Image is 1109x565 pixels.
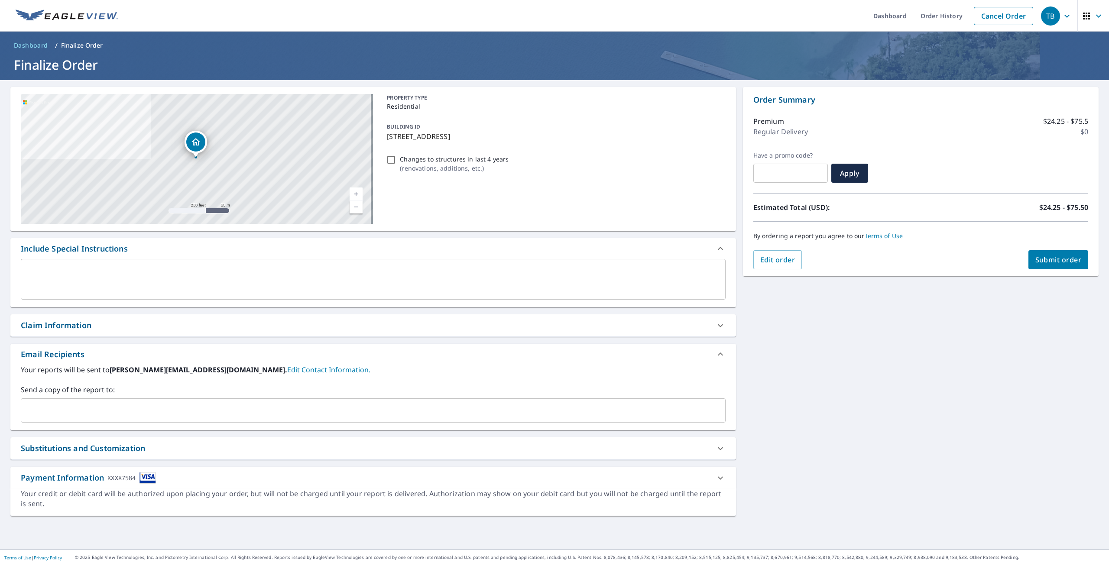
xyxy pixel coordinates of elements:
[21,472,156,484] div: Payment Information
[387,94,722,102] p: PROPERTY TYPE
[753,250,802,269] button: Edit order
[110,365,287,375] b: [PERSON_NAME][EMAIL_ADDRESS][DOMAIN_NAME].
[1035,255,1082,265] span: Submit order
[34,555,62,561] a: Privacy Policy
[974,7,1033,25] a: Cancel Order
[753,94,1088,106] p: Order Summary
[350,187,363,200] a: Current Level 17, Zoom In
[21,442,145,454] div: Substitutions and Customization
[1080,126,1088,137] p: $0
[4,555,31,561] a: Terms of Use
[831,164,868,183] button: Apply
[10,56,1099,74] h1: Finalize Order
[387,102,722,111] p: Residential
[753,232,1088,240] p: By ordering a report you agree to our
[75,554,1105,561] p: © 2025 Eagle View Technologies, Inc. and Pictometry International Corp. All Rights Reserved. Repo...
[838,168,861,178] span: Apply
[760,255,795,265] span: Edit order
[4,555,62,560] p: |
[400,164,509,173] p: ( renovations, additions, etc. )
[21,365,726,375] label: Your reports will be sent to
[753,152,828,159] label: Have a promo code?
[1039,202,1088,213] p: $24.25 - $75.50
[1028,250,1089,269] button: Submit order
[61,41,103,50] p: Finalize Order
[21,243,128,255] div: Include Special Instructions
[21,349,84,360] div: Email Recipients
[753,202,921,213] p: Estimated Total (USD):
[21,489,726,509] div: Your credit or debit card will be authorized upon placing your order, but will not be charged unt...
[753,116,784,126] p: Premium
[139,472,156,484] img: cardImage
[10,238,736,259] div: Include Special Instructions
[21,320,91,331] div: Claim Information
[400,155,509,164] p: Changes to structures in last 4 years
[14,41,48,50] span: Dashboard
[287,365,370,375] a: EditContactInfo
[1041,6,1060,26] div: TB
[21,384,726,395] label: Send a copy of the report to:
[1043,116,1088,126] p: $24.25 - $75.5
[387,123,420,130] p: BUILDING ID
[387,131,722,142] p: [STREET_ADDRESS]
[16,10,118,23] img: EV Logo
[10,344,736,365] div: Email Recipients
[753,126,808,137] p: Regular Delivery
[107,472,136,484] div: XXXX7584
[55,40,58,51] li: /
[350,200,363,213] a: Current Level 17, Zoom Out
[185,131,207,158] div: Dropped pin, building 1, Residential property, 15920 Willow Way Thornton, CO 80602
[10,39,52,52] a: Dashboard
[10,467,736,489] div: Payment InformationXXXX7584cardImage
[865,232,903,240] a: Terms of Use
[10,437,736,459] div: Substitutions and Customization
[10,39,1099,52] nav: breadcrumb
[10,314,736,336] div: Claim Information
